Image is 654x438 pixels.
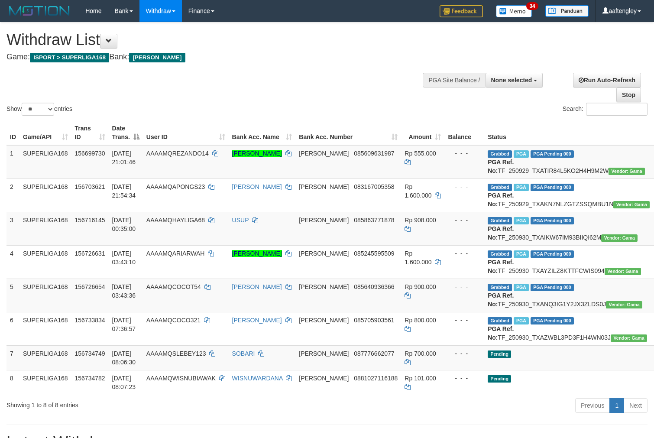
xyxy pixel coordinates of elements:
[232,250,282,257] a: [PERSON_NAME]
[112,375,136,390] span: [DATE] 08:07:23
[6,397,266,409] div: Showing 1 to 8 of 8 entries
[575,398,610,413] a: Previous
[299,283,349,290] span: [PERSON_NAME]
[609,398,624,413] a: 1
[129,53,185,62] span: [PERSON_NAME]
[354,375,398,382] span: Copy 0881027116188 to clipboard
[299,350,349,357] span: [PERSON_NAME]
[232,283,282,290] a: [PERSON_NAME]
[6,345,19,370] td: 7
[75,217,105,224] span: 156716145
[146,317,201,324] span: AAAAMQCOCO321
[6,4,72,17] img: MOTION_logo.png
[488,325,514,341] b: PGA Ref. No:
[75,317,105,324] span: 156733834
[6,279,19,312] td: 5
[299,150,349,157] span: [PERSON_NAME]
[19,345,71,370] td: SUPERLIGA168
[232,317,282,324] a: [PERSON_NAME]
[6,370,19,395] td: 8
[354,150,394,157] span: Copy 085609631987 to clipboard
[448,216,481,224] div: - - -
[75,283,105,290] span: 156726654
[295,120,401,145] th: Bank Acc. Number: activate to sort column ascending
[146,350,206,357] span: AAAAMQSLEBEY123
[444,120,484,145] th: Balance
[531,217,574,224] span: PGA Pending
[563,103,648,116] label: Search:
[6,178,19,212] td: 2
[75,150,105,157] span: 156699730
[19,120,71,145] th: Game/API: activate to sort column ascending
[6,31,427,49] h1: Withdraw List
[484,245,653,279] td: TF_250930_TXAYZILZ8KTTFCWIS094
[488,292,514,308] b: PGA Ref. No:
[488,159,514,174] b: PGA Ref. No:
[448,316,481,324] div: - - -
[354,183,394,190] span: Copy 083167005358 to clipboard
[514,250,529,258] span: Marked by aafchhiseyha
[405,375,436,382] span: Rp 101.000
[616,88,641,102] a: Stop
[531,317,574,324] span: PGA Pending
[112,350,136,366] span: [DATE] 08:06:30
[354,283,394,290] span: Copy 085640936366 to clipboard
[448,349,481,358] div: - - -
[6,212,19,245] td: 3
[488,250,512,258] span: Grabbed
[71,120,109,145] th: Trans ID: activate to sort column ascending
[354,350,394,357] span: Copy 087776662077 to clipboard
[531,150,574,158] span: PGA Pending
[354,217,394,224] span: Copy 085863771878 to clipboard
[146,217,205,224] span: AAAAMQHAYLIGA68
[601,234,638,242] span: Vendor URL: https://trx31.1velocity.biz
[112,283,136,299] span: [DATE] 03:43:36
[488,259,514,274] b: PGA Ref. No:
[609,168,645,175] span: Vendor URL: https://trx31.1velocity.biz
[299,217,349,224] span: [PERSON_NAME]
[75,250,105,257] span: 156726631
[112,317,136,332] span: [DATE] 07:36:57
[232,350,255,357] a: SOBARI
[613,201,650,208] span: Vendor URL: https://trx31.1velocity.biz
[484,120,653,145] th: Status
[484,145,653,179] td: TF_250929_TXATIR84L5KO2H4H9M2W
[146,150,209,157] span: AAAAMQREZANDO14
[19,370,71,395] td: SUPERLIGA168
[488,375,511,383] span: Pending
[484,279,653,312] td: TF_250930_TXANQ3IG1Y2JX3ZLDS0J
[299,375,349,382] span: [PERSON_NAME]
[440,5,483,17] img: Feedback.jpg
[514,184,529,191] span: Marked by aafchhiseyha
[143,120,229,145] th: User ID: activate to sort column ascending
[75,183,105,190] span: 156703621
[531,184,574,191] span: PGA Pending
[146,250,205,257] span: AAAAMQARIARWAH
[405,150,436,157] span: Rp 555.000
[491,77,532,84] span: None selected
[112,150,136,165] span: [DATE] 21:01:46
[6,245,19,279] td: 4
[232,375,283,382] a: WISNUWARDANA
[6,103,72,116] label: Show entries
[405,317,436,324] span: Rp 800.000
[6,312,19,345] td: 6
[531,284,574,291] span: PGA Pending
[514,217,529,224] span: Marked by aafchhiseyha
[354,250,394,257] span: Copy 085245595509 to clipboard
[488,150,512,158] span: Grabbed
[19,145,71,179] td: SUPERLIGA168
[514,150,529,158] span: Marked by aafchhiseyha
[423,73,485,88] div: PGA Site Balance /
[405,350,436,357] span: Rp 700.000
[146,375,216,382] span: AAAAMQWISNUBIAWAK
[526,2,538,10] span: 34
[232,217,249,224] a: USUP
[75,350,105,357] span: 156734749
[488,225,514,241] b: PGA Ref. No:
[484,212,653,245] td: TF_250930_TXAIKW67IM93BIIQI62M
[112,250,136,266] span: [DATE] 03:43:10
[484,312,653,345] td: TF_250930_TXAZWBL3PD3F1H4WN03J
[146,283,201,290] span: AAAAMQCOCOT54
[30,53,109,62] span: ISPORT > SUPERLIGA168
